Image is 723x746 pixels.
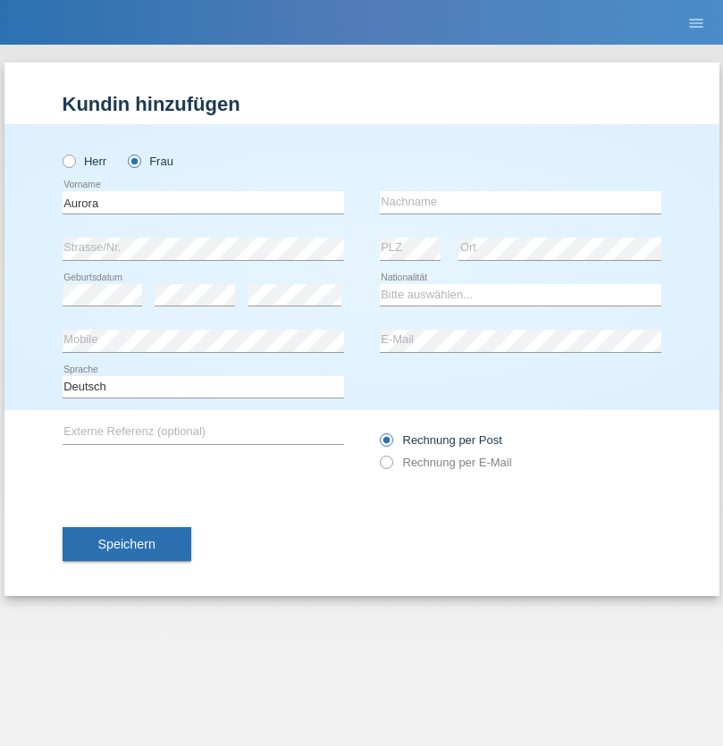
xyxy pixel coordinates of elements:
input: Rechnung per Post [380,433,391,456]
label: Frau [128,155,173,168]
h1: Kundin hinzufügen [63,93,661,115]
label: Rechnung per E-Mail [380,456,512,469]
input: Herr [63,155,74,166]
label: Rechnung per Post [380,433,502,447]
span: Speichern [98,537,156,551]
input: Rechnung per E-Mail [380,456,391,478]
i: menu [687,14,705,32]
input: Frau [128,155,139,166]
a: menu [678,17,714,28]
label: Herr [63,155,107,168]
button: Speichern [63,527,191,561]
